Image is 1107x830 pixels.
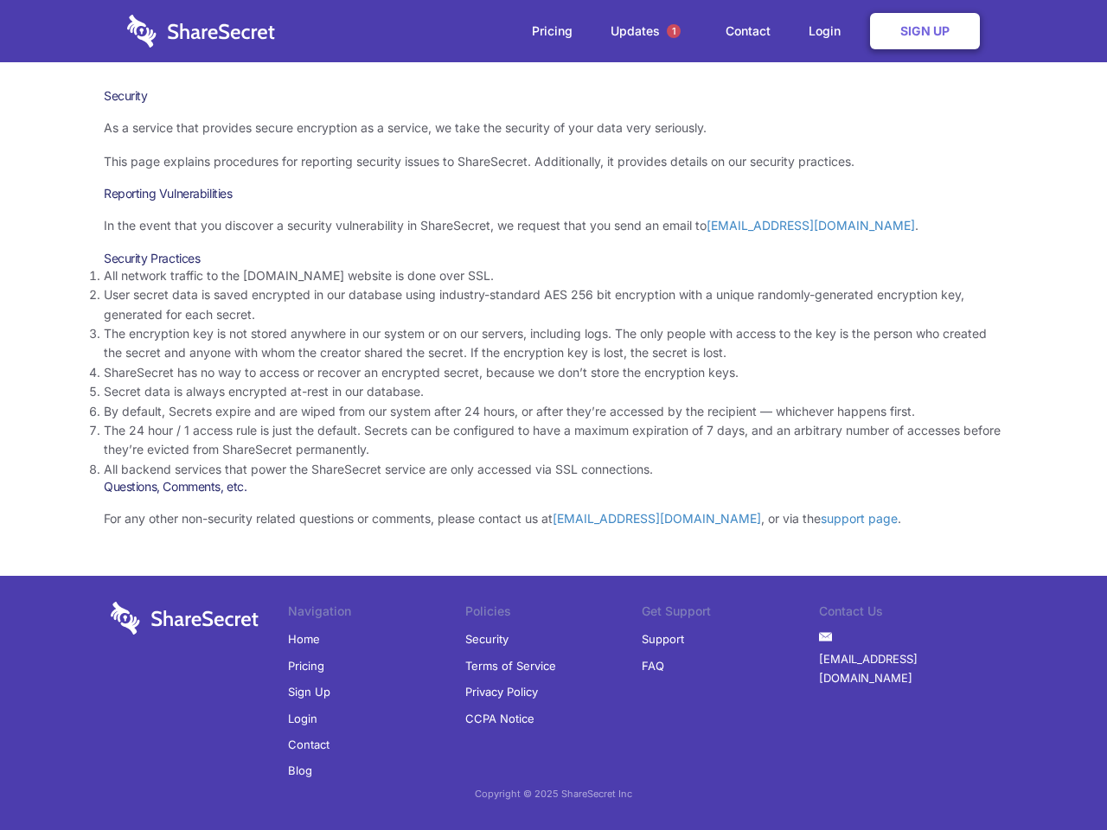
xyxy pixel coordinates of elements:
[821,511,898,526] a: support page
[127,15,275,48] img: logo-wordmark-white-trans-d4663122ce5f474addd5e946df7df03e33cb6a1c49d2221995e7729f52c070b2.svg
[104,402,1003,421] li: By default, Secrets expire and are wiped from our system after 24 hours, or after they’re accesse...
[819,602,996,626] li: Contact Us
[465,626,509,652] a: Security
[707,218,915,233] a: [EMAIL_ADDRESS][DOMAIN_NAME]
[104,285,1003,324] li: User secret data is saved encrypted in our database using industry-standard AES 256 bit encryptio...
[642,602,819,626] li: Get Support
[104,479,1003,495] h3: Questions, Comments, etc.
[642,626,684,652] a: Support
[288,602,465,626] li: Navigation
[288,757,312,783] a: Blog
[111,602,259,635] img: logo-wordmark-white-trans-d4663122ce5f474addd5e946df7df03e33cb6a1c49d2221995e7729f52c070b2.svg
[104,324,1003,363] li: The encryption key is not stored anywhere in our system or on our servers, including logs. The on...
[465,705,534,731] a: CCPA Notice
[288,705,317,731] a: Login
[104,382,1003,401] li: Secret data is always encrypted at-rest in our database.
[819,646,996,692] a: [EMAIL_ADDRESS][DOMAIN_NAME]
[791,4,867,58] a: Login
[104,421,1003,460] li: The 24 hour / 1 access rule is just the default. Secrets can be configured to have a maximum expi...
[515,4,590,58] a: Pricing
[104,88,1003,104] h1: Security
[104,363,1003,382] li: ShareSecret has no way to access or recover an encrypted secret, because we don’t store the encry...
[553,511,761,526] a: [EMAIL_ADDRESS][DOMAIN_NAME]
[104,118,1003,137] p: As a service that provides secure encryption as a service, we take the security of your data very...
[465,679,538,705] a: Privacy Policy
[465,653,556,679] a: Terms of Service
[667,24,681,38] span: 1
[870,13,980,49] a: Sign Up
[465,602,643,626] li: Policies
[104,460,1003,479] li: All backend services that power the ShareSecret service are only accessed via SSL connections.
[288,653,324,679] a: Pricing
[288,626,320,652] a: Home
[642,653,664,679] a: FAQ
[104,251,1003,266] h3: Security Practices
[104,266,1003,285] li: All network traffic to the [DOMAIN_NAME] website is done over SSL.
[104,509,1003,528] p: For any other non-security related questions or comments, please contact us at , or via the .
[708,4,788,58] a: Contact
[104,186,1003,201] h3: Reporting Vulnerabilities
[104,152,1003,171] p: This page explains procedures for reporting security issues to ShareSecret. Additionally, it prov...
[104,216,1003,235] p: In the event that you discover a security vulnerability in ShareSecret, we request that you send ...
[288,731,330,757] a: Contact
[288,679,330,705] a: Sign Up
